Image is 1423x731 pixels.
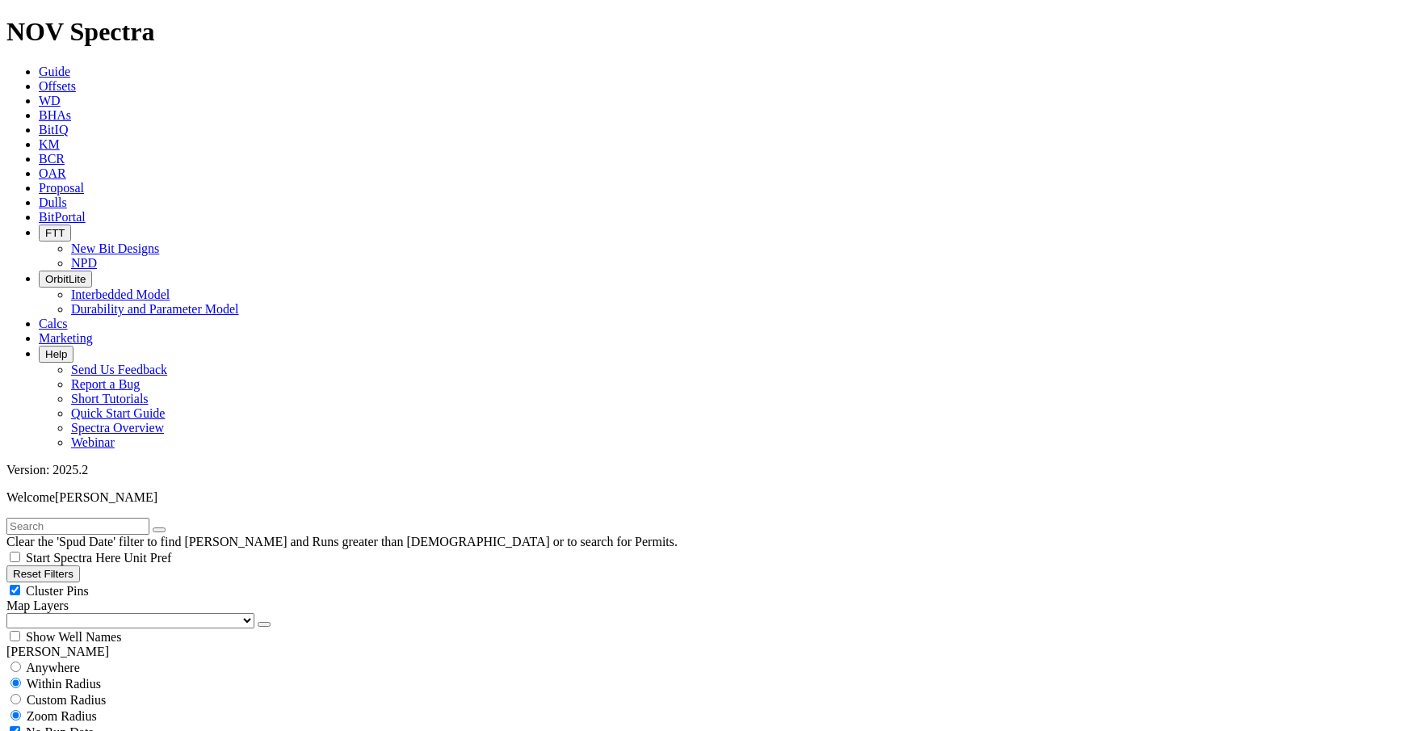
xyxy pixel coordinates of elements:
[6,463,1417,477] div: Version: 2025.2
[6,17,1417,47] h1: NOV Spectra
[39,137,60,151] a: KM
[6,599,69,612] span: Map Layers
[39,65,70,78] a: Guide
[27,677,101,691] span: Within Radius
[39,94,61,107] a: WD
[55,490,157,504] span: [PERSON_NAME]
[39,108,71,122] a: BHAs
[71,288,170,301] a: Interbedded Model
[39,225,71,242] button: FTT
[39,152,65,166] a: BCR
[26,661,80,674] span: Anywhere
[39,181,84,195] a: Proposal
[45,348,67,360] span: Help
[10,552,20,562] input: Start Spectra Here
[39,346,73,363] button: Help
[27,709,97,723] span: Zoom Radius
[26,551,120,565] span: Start Spectra Here
[6,518,149,535] input: Search
[39,210,86,224] a: BitPortal
[71,392,149,405] a: Short Tutorials
[39,123,68,137] a: BitIQ
[6,490,1417,505] p: Welcome
[71,435,115,449] a: Webinar
[71,421,164,435] a: Spectra Overview
[39,166,66,180] a: OAR
[71,406,165,420] a: Quick Start Guide
[71,242,159,255] a: New Bit Designs
[39,79,76,93] a: Offsets
[39,271,92,288] button: OrbitLite
[26,584,89,598] span: Cluster Pins
[71,363,167,376] a: Send Us Feedback
[39,195,67,209] a: Dulls
[6,535,678,548] span: Clear the 'Spud Date' filter to find [PERSON_NAME] and Runs greater than [DEMOGRAPHIC_DATA] or to...
[71,302,239,316] a: Durability and Parameter Model
[39,331,93,345] a: Marketing
[124,551,171,565] span: Unit Pref
[45,273,86,285] span: OrbitLite
[71,256,97,270] a: NPD
[71,377,140,391] a: Report a Bug
[45,227,65,239] span: FTT
[26,630,121,644] span: Show Well Names
[27,693,106,707] span: Custom Radius
[6,565,80,582] button: Reset Filters
[6,645,1417,659] div: [PERSON_NAME]
[39,317,68,330] a: Calcs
